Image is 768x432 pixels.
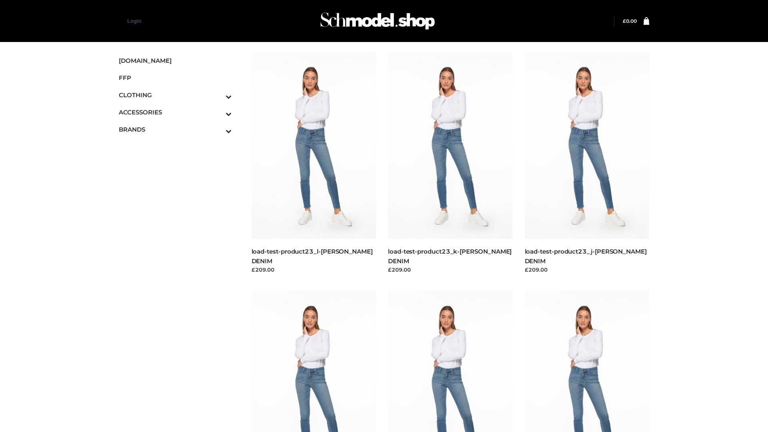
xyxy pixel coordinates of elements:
a: Login [127,18,141,24]
span: ACCESSORIES [119,108,232,117]
a: ACCESSORIESToggle Submenu [119,104,232,121]
a: [DOMAIN_NAME] [119,52,232,69]
a: £0.00 [623,18,637,24]
div: £209.00 [252,266,376,274]
a: load-test-product23_k-[PERSON_NAME] DENIM [388,248,512,264]
a: FFP [119,69,232,86]
bdi: 0.00 [623,18,637,24]
span: [DOMAIN_NAME] [119,56,232,65]
button: Toggle Submenu [204,121,232,138]
button: Toggle Submenu [204,86,232,104]
a: BRANDSToggle Submenu [119,121,232,138]
div: £209.00 [525,266,650,274]
div: £209.00 [388,266,513,274]
a: load-test-product23_l-[PERSON_NAME] DENIM [252,248,373,264]
a: CLOTHINGToggle Submenu [119,86,232,104]
span: BRANDS [119,125,232,134]
span: FFP [119,73,232,82]
img: Schmodel Admin 964 [318,5,438,37]
a: load-test-product23_j-[PERSON_NAME] DENIM [525,248,647,264]
span: CLOTHING [119,90,232,100]
span: £ [623,18,626,24]
button: Toggle Submenu [204,104,232,121]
